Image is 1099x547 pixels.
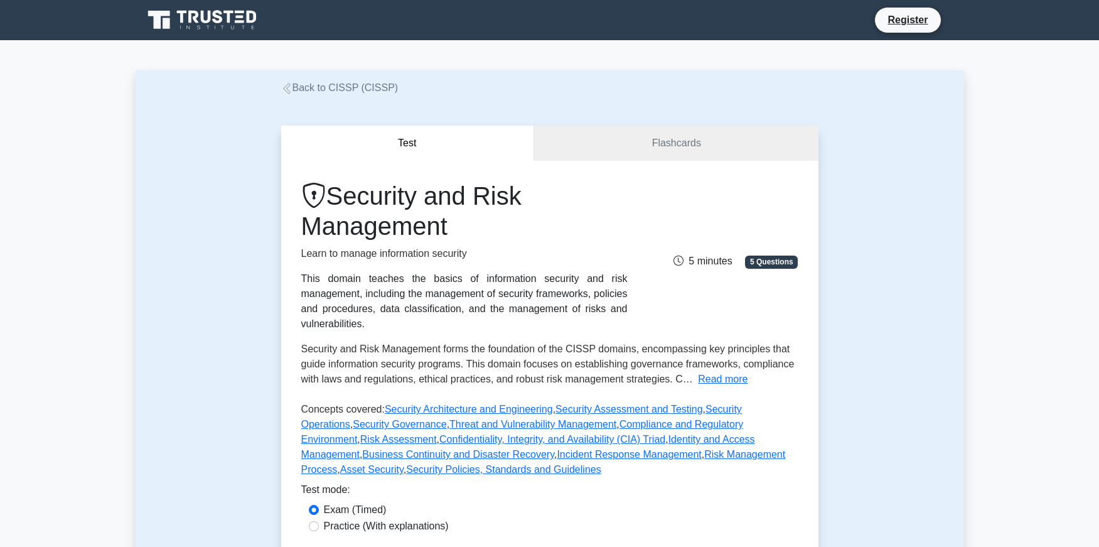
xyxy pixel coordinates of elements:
a: Security Architecture and Engineering [385,404,553,414]
a: Threat and Vulnerability Management [449,419,616,430]
div: This domain teaches the basics of information security and risk management, including the managem... [301,271,628,332]
span: Security and Risk Management forms the foundation of the CISSP domains, encompassing key principl... [301,344,795,384]
label: Exam (Timed) [324,502,387,517]
span: 5 Questions [745,256,798,268]
a: Register [880,12,935,28]
label: Practice (With explanations) [324,519,449,534]
p: Learn to manage information security [301,246,628,261]
p: Concepts covered: , , , , , , , , , , , , , [301,402,798,482]
button: Read more [698,372,748,387]
a: Security Assessment and Testing [555,404,703,414]
span: 5 minutes [673,256,732,266]
div: Test mode: [301,482,798,502]
a: Confidentiality, Integrity, and Availability (CIA) Triad [439,434,665,445]
a: Security Policies, Standards and Guidelines [406,464,601,475]
button: Test [281,126,535,161]
a: Asset Security [340,464,404,475]
a: Risk Assessment [360,434,437,445]
a: Flashcards [534,126,818,161]
a: Back to CISSP (CISSP) [281,82,399,93]
h1: Security and Risk Management [301,181,628,241]
a: Business Continuity and Disaster Recovery [362,449,554,460]
a: Security Governance [353,419,446,430]
a: Incident Response Management [557,449,701,460]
